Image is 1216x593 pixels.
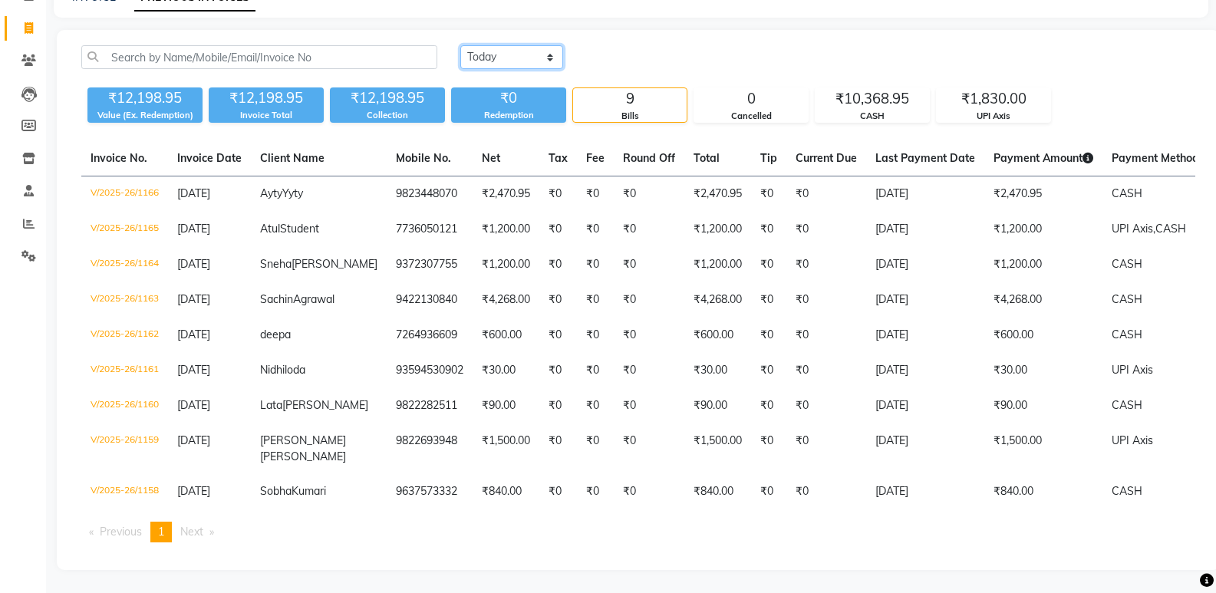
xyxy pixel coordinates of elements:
[387,318,473,353] td: 7264936609
[539,176,577,212] td: ₹0
[87,109,203,122] div: Value (Ex. Redemption)
[260,363,285,377] span: Nidhi
[387,247,473,282] td: 9372307755
[1112,292,1142,306] span: CASH
[751,423,786,474] td: ₹0
[786,176,866,212] td: ₹0
[260,484,292,498] span: Sobha
[760,151,777,165] span: Tip
[694,110,808,123] div: Cancelled
[614,176,684,212] td: ₹0
[577,176,614,212] td: ₹0
[387,388,473,423] td: 9822282511
[473,423,539,474] td: ₹1,500.00
[539,474,577,509] td: ₹0
[539,353,577,388] td: ₹0
[330,87,445,109] div: ₹12,198.95
[577,282,614,318] td: ₹0
[539,423,577,474] td: ₹0
[387,353,473,388] td: 93594530902
[387,176,473,212] td: 9823448070
[81,423,168,474] td: V/2025-26/1159
[786,474,866,509] td: ₹0
[177,257,210,271] span: [DATE]
[260,186,282,200] span: Ayty
[473,474,539,509] td: ₹840.00
[577,247,614,282] td: ₹0
[387,423,473,474] td: 9822693948
[473,176,539,212] td: ₹2,470.95
[577,353,614,388] td: ₹0
[539,388,577,423] td: ₹0
[614,423,684,474] td: ₹0
[260,292,293,306] span: Sachin
[684,388,751,423] td: ₹90.00
[684,282,751,318] td: ₹4,268.00
[177,484,210,498] span: [DATE]
[1112,398,1142,412] span: CASH
[1112,257,1142,271] span: CASH
[81,522,1195,542] nav: Pagination
[387,212,473,247] td: 7736050121
[396,151,451,165] span: Mobile No.
[816,110,929,123] div: CASH
[994,151,1093,165] span: Payment Amount
[984,282,1102,318] td: ₹4,268.00
[473,388,539,423] td: ₹90.00
[1112,151,1215,165] span: Payment Methods
[684,176,751,212] td: ₹2,470.95
[1112,433,1153,447] span: UPI Axis
[260,328,291,341] span: deepa
[1112,484,1142,498] span: CASH
[577,423,614,474] td: ₹0
[786,212,866,247] td: ₹0
[549,151,568,165] span: Tax
[177,222,210,236] span: [DATE]
[81,318,168,353] td: V/2025-26/1162
[937,110,1050,123] div: UPI Axis
[81,45,437,69] input: Search by Name/Mobile/Email/Invoice No
[937,88,1050,110] div: ₹1,830.00
[984,388,1102,423] td: ₹90.00
[1112,363,1153,377] span: UPI Axis
[751,212,786,247] td: ₹0
[91,151,147,165] span: Invoice No.
[177,398,210,412] span: [DATE]
[260,433,346,447] span: [PERSON_NAME]
[473,353,539,388] td: ₹30.00
[684,423,751,474] td: ₹1,500.00
[81,176,168,212] td: V/2025-26/1166
[177,292,210,306] span: [DATE]
[614,282,684,318] td: ₹0
[473,247,539,282] td: ₹1,200.00
[387,474,473,509] td: 9637573332
[81,353,168,388] td: V/2025-26/1161
[623,151,675,165] span: Round Off
[614,318,684,353] td: ₹0
[984,176,1102,212] td: ₹2,470.95
[81,474,168,509] td: V/2025-26/1158
[209,109,324,122] div: Invoice Total
[684,318,751,353] td: ₹600.00
[209,87,324,109] div: ₹12,198.95
[81,212,168,247] td: V/2025-26/1165
[751,176,786,212] td: ₹0
[984,474,1102,509] td: ₹840.00
[539,282,577,318] td: ₹0
[614,212,684,247] td: ₹0
[539,247,577,282] td: ₹0
[866,176,984,212] td: [DATE]
[866,318,984,353] td: [DATE]
[586,151,605,165] span: Fee
[87,87,203,109] div: ₹12,198.95
[786,247,866,282] td: ₹0
[577,212,614,247] td: ₹0
[81,388,168,423] td: V/2025-26/1160
[539,318,577,353] td: ₹0
[1112,328,1142,341] span: CASH
[614,388,684,423] td: ₹0
[293,292,334,306] span: Agrawal
[473,212,539,247] td: ₹1,200.00
[984,212,1102,247] td: ₹1,200.00
[387,282,473,318] td: 9422130840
